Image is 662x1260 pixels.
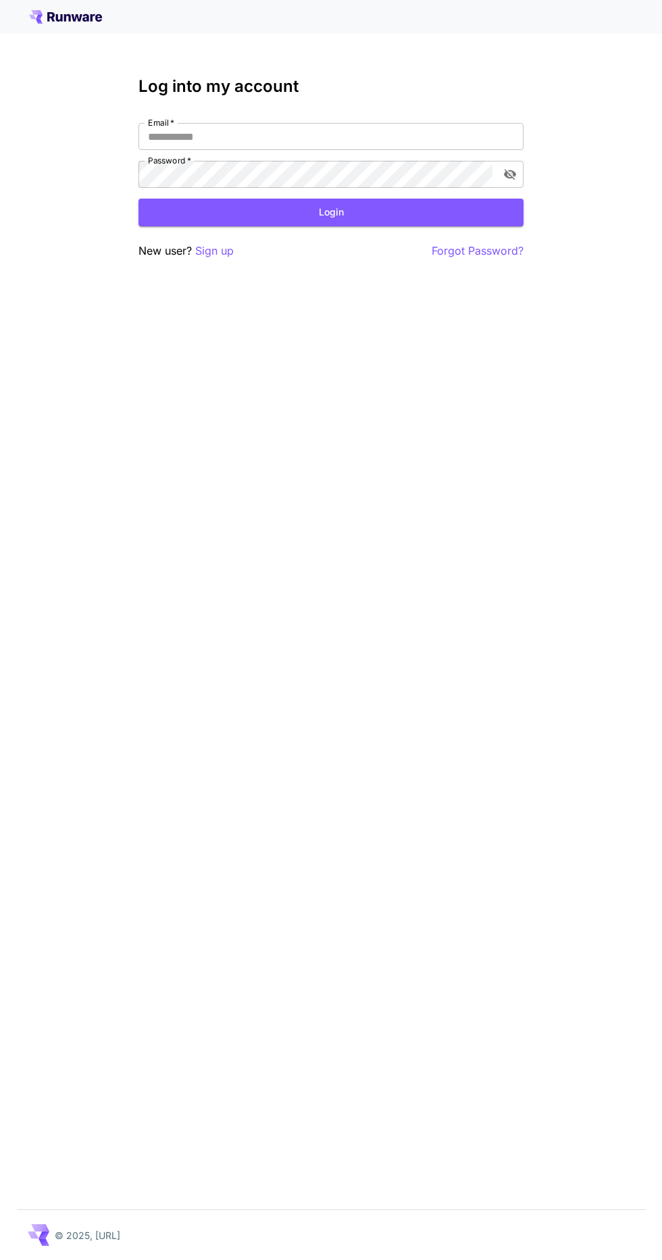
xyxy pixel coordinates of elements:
button: Login [138,199,524,226]
h3: Log into my account [138,77,524,96]
button: Sign up [195,243,234,259]
p: © 2025, [URL] [55,1228,120,1242]
button: toggle password visibility [498,162,522,186]
button: Forgot Password? [432,243,524,259]
p: New user? [138,243,234,259]
label: Password [148,155,191,166]
label: Email [148,117,174,128]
